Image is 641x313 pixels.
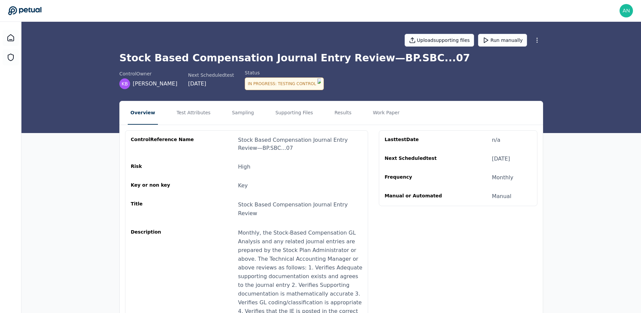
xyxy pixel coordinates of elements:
div: Risk [131,163,195,171]
a: Go to Dashboard [8,6,42,15]
button: Overview [128,101,158,125]
div: Key or non key [131,182,195,190]
span: KB [122,80,128,87]
button: Uploadsupporting files [405,34,474,47]
button: More Options [531,34,543,46]
button: Run manually [478,34,527,47]
div: Next Scheduled test [188,72,234,78]
span: [PERSON_NAME] [133,80,177,88]
div: control Reference Name [131,136,195,152]
div: Key [238,182,248,190]
a: SOC [3,49,19,65]
div: In Progress : Testing Control [245,77,324,90]
button: Sampling [229,101,257,125]
div: Manual [492,192,511,200]
div: Title [131,200,195,218]
div: n/a [492,136,500,144]
div: Manual or Automated [385,192,449,200]
span: Stock Based Compensation Journal Entry Review [238,201,348,216]
div: Last test Date [385,136,449,144]
div: High [238,163,250,171]
nav: Tabs [120,101,543,125]
h1: Stock Based Compensation Journal Entry Review — BP.SBC...07 [119,52,543,64]
img: andrew+reddit@petual.ai [620,4,633,17]
div: Monthly [492,174,513,182]
img: Logo [317,78,321,89]
div: control Owner [119,70,177,77]
div: Frequency [385,174,449,182]
div: Next Scheduled test [385,155,449,163]
div: Status [245,69,324,76]
button: Work Paper [370,101,402,125]
div: [DATE] [492,155,510,163]
div: [DATE] [188,80,234,88]
button: Results [332,101,354,125]
button: Test Attributes [174,101,213,125]
div: Stock Based Compensation Journal Entry Review — BP.SBC...07 [238,136,362,152]
a: Dashboard [3,30,19,46]
button: Supporting Files [273,101,315,125]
